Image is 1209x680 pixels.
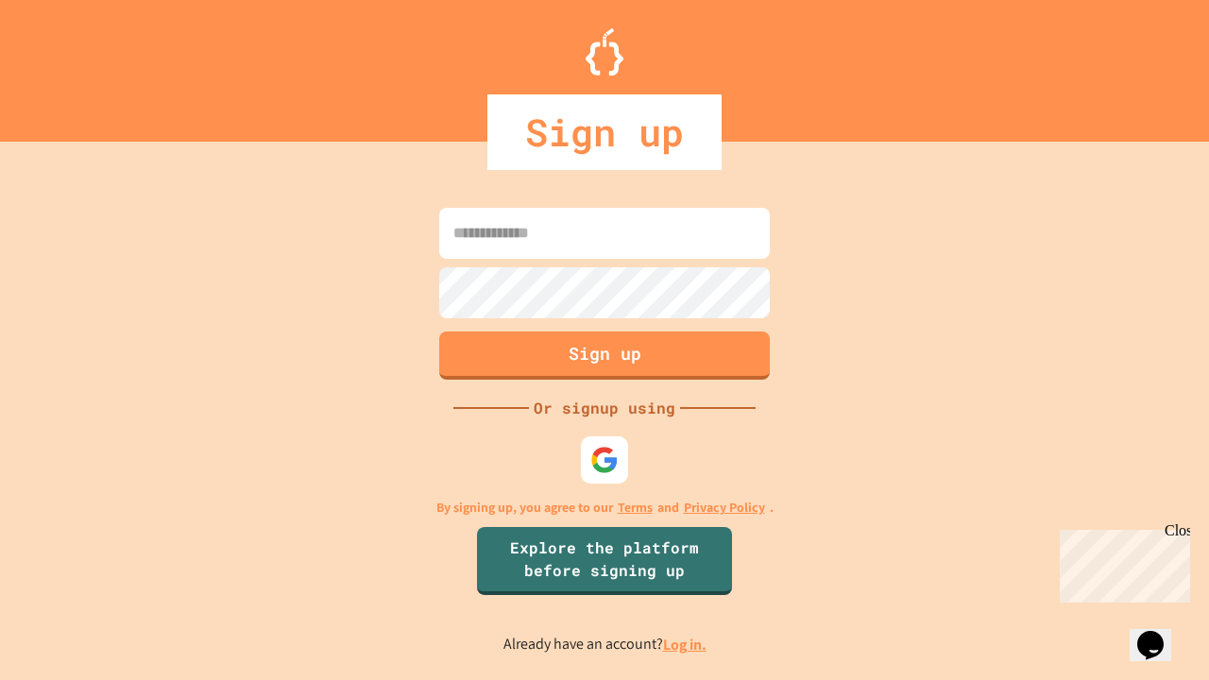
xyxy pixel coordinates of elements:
[477,527,732,595] a: Explore the platform before signing up
[1130,604,1190,661] iframe: chat widget
[586,28,623,76] img: Logo.svg
[8,8,130,120] div: Chat with us now!Close
[487,94,722,170] div: Sign up
[684,498,765,518] a: Privacy Policy
[618,498,653,518] a: Terms
[503,633,707,656] p: Already have an account?
[1052,522,1190,603] iframe: chat widget
[439,331,770,380] button: Sign up
[529,397,680,419] div: Or signup using
[590,446,619,474] img: google-icon.svg
[663,635,707,654] a: Log in.
[436,498,774,518] p: By signing up, you agree to our and .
